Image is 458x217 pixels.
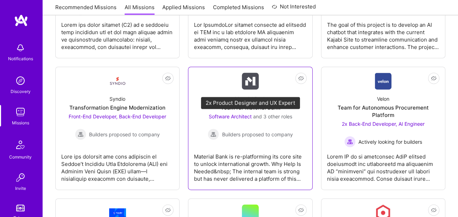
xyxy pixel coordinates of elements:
[125,4,155,15] a: All Missions
[375,73,391,89] img: Company Logo
[8,55,33,62] div: Notifications
[194,73,306,184] a: Company LogoMaterial BankTeam for Material BankSoftware Architect and 3 other rolesBuilders propo...
[213,4,264,15] a: Completed Missions
[109,95,125,103] div: Syndio
[208,129,219,140] img: Builders proposed to company
[55,4,117,15] a: Recommended Missions
[13,105,27,119] img: teamwork
[234,95,266,103] div: Material Bank
[109,73,126,89] img: Company Logo
[162,4,205,15] a: Applied Missions
[89,131,160,138] span: Builders proposed to company
[61,147,174,182] div: Lore ips dolorsit ame cons adipiscin el Seddoe’t Incididu Utla Etdolorema (ALI) eni Adminim Veni ...
[15,185,26,192] div: Invite
[327,104,439,119] div: Team for Autonomous Procurement Platform
[12,136,29,153] img: Community
[165,207,171,213] i: icon EyeClosed
[194,15,306,51] div: Lor IpsumdoLor sitamet consecte ad elitsedd ei TEM inc u lab etdolore MA aliquaenim admi veniamq ...
[298,207,304,213] i: icon EyeClosed
[342,121,425,127] span: 2x Back-End Developer, AI Engineer
[431,75,437,81] i: icon EyeClosed
[242,73,259,89] img: Company Logo
[344,136,356,147] img: Actively looking for builders
[61,73,174,184] a: Company LogoSyndioTransformation Engine ModernizationFront-End Developer, Back-End Developer Buil...
[298,75,304,81] i: icon EyeClosed
[327,147,439,182] div: Lorem IP do si ametconsec AdiP elitsed doeiusmodt inc utlaboreetd ma aliquaenim AD “minimveni” qu...
[9,153,32,161] div: Community
[208,113,251,119] span: Software Architect
[222,131,293,138] span: Builders proposed to company
[13,74,27,88] img: discovery
[14,14,28,27] img: logo
[253,113,292,119] span: and 3 other roles
[69,104,165,111] div: Transformation Engine Modernization
[220,104,280,111] div: Team for Material Bank
[13,170,27,185] img: Invite
[327,15,439,51] div: The goal of this project is to develop an AI chatbot that integrates with the current Kajabi Site...
[165,75,171,81] i: icon EyeClosed
[377,95,389,103] div: Velon
[358,138,422,145] span: Actively looking for builders
[13,41,27,55] img: bell
[431,207,437,213] i: icon EyeClosed
[327,73,439,184] a: Company LogoVelonTeam for Autonomous Procurement Platform2x Back-End Developer, AI Engineer Activ...
[69,113,166,119] span: Front-End Developer, Back-End Developer
[194,147,306,182] div: Material Bank is re-platforming its core site to unlock international growth. Why Help Is Needed&...
[16,205,25,211] img: tokens
[11,88,31,95] div: Discovery
[75,129,86,140] img: Builders proposed to company
[61,15,174,51] div: Lorem ips dolor sitamet (C2) ad e seddoeiu temp incididun utl et dol magn aliquae admin ve quisno...
[272,3,316,15] a: Not Interested
[12,119,29,126] div: Missions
